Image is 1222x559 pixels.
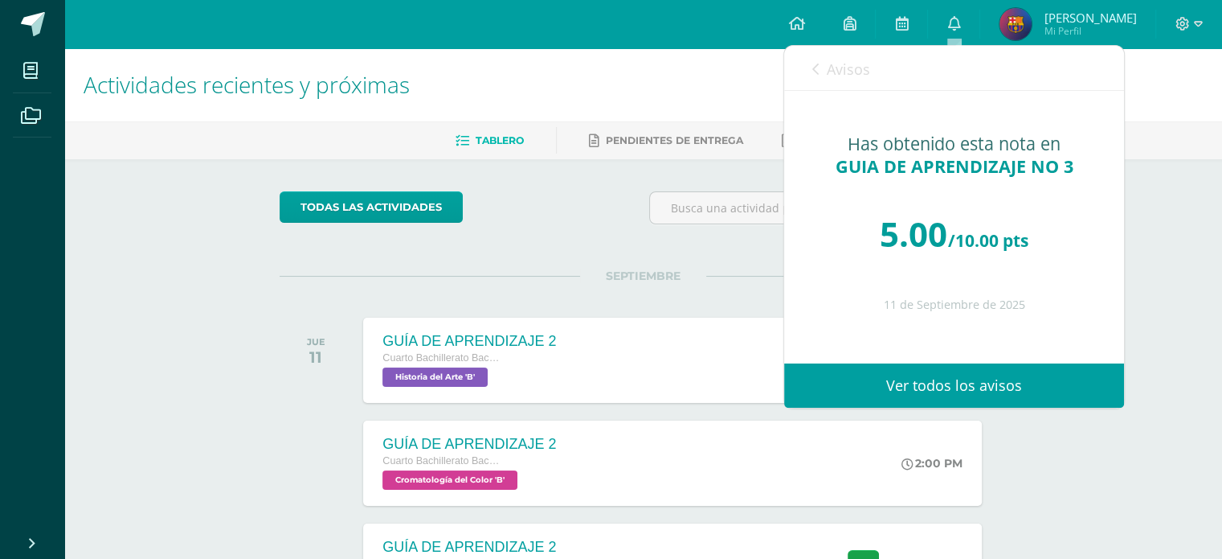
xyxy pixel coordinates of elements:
[816,133,1092,178] div: Has obtenido esta nota en
[650,192,1006,224] input: Busca una actividad próxima aquí...
[382,368,488,387] span: Historia del Arte 'B'
[580,269,706,283] span: SEPTIEMBRE
[382,539,556,556] div: GUÍA DE APRENDIZAJE 2
[382,352,503,364] span: Cuarto Bachillerato Bachillerato en CCLL con Orientación en Diseño Gráfico
[880,211,947,257] span: 5.00
[827,60,870,79] span: Avisos
[382,436,556,453] div: GUÍA DE APRENDIZAJE 2
[901,456,962,471] div: 2:00 PM
[1044,24,1136,38] span: Mi Perfil
[948,229,1028,252] span: /10.00 pts
[606,134,743,146] span: Pendientes de entrega
[999,8,1032,40] img: e2cc278f57f63dae46b7a76269f6ecc0.png
[307,347,325,367] div: 11
[589,128,743,154] a: Pendientes de entrega
[280,191,463,223] a: todas las Actividades
[836,154,1073,178] span: GUIA DE APRENDIZAJE NO 3
[382,455,503,467] span: Cuarto Bachillerato Bachillerato en CCLL con Orientación en Diseño Gráfico
[782,128,870,154] a: Entregadas
[382,333,556,350] div: GUÍA DE APRENDIZAJE 2
[84,69,410,100] span: Actividades recientes y próximas
[784,364,1124,408] a: Ver todos los avisos
[816,298,1092,312] div: 11 de Septiembre de 2025
[1044,10,1136,26] span: [PERSON_NAME]
[307,336,325,347] div: JUE
[476,134,524,146] span: Tablero
[456,128,524,154] a: Tablero
[382,471,517,490] span: Cromatología del Color 'B'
